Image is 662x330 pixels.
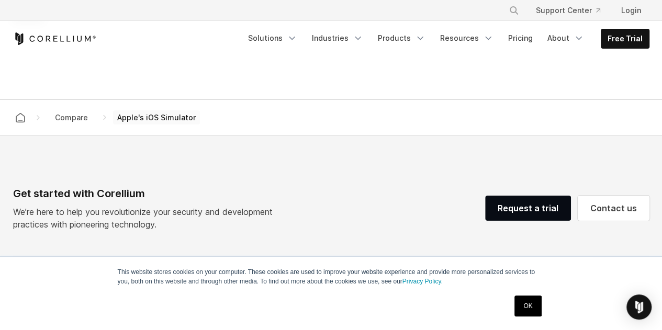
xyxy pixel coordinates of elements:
[242,29,649,49] div: Navigation Menu
[47,108,96,127] a: Compare
[514,295,541,316] a: OK
[434,29,500,48] a: Resources
[113,110,200,125] span: Apple's iOS Simulator
[485,196,571,221] a: Request a trial
[402,278,443,285] a: Privacy Policy.
[541,29,590,48] a: About
[242,29,304,48] a: Solutions
[504,1,523,20] button: Search
[372,29,432,48] a: Products
[13,206,281,231] p: We’re here to help you revolutionize your security and development practices with pioneering tech...
[51,110,92,125] span: Compare
[118,267,545,286] p: This website stores cookies on your computer. These cookies are used to improve your website expe...
[306,29,369,48] a: Industries
[613,1,649,20] a: Login
[578,196,649,221] a: Contact us
[13,186,281,201] div: Get started with Corellium
[601,29,649,48] a: Free Trial
[496,1,649,20] div: Navigation Menu
[528,1,609,20] a: Support Center
[626,294,652,320] div: Open Intercom Messenger
[502,29,539,48] a: Pricing
[13,32,96,45] a: Corellium Home
[11,110,30,125] a: Corellium home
